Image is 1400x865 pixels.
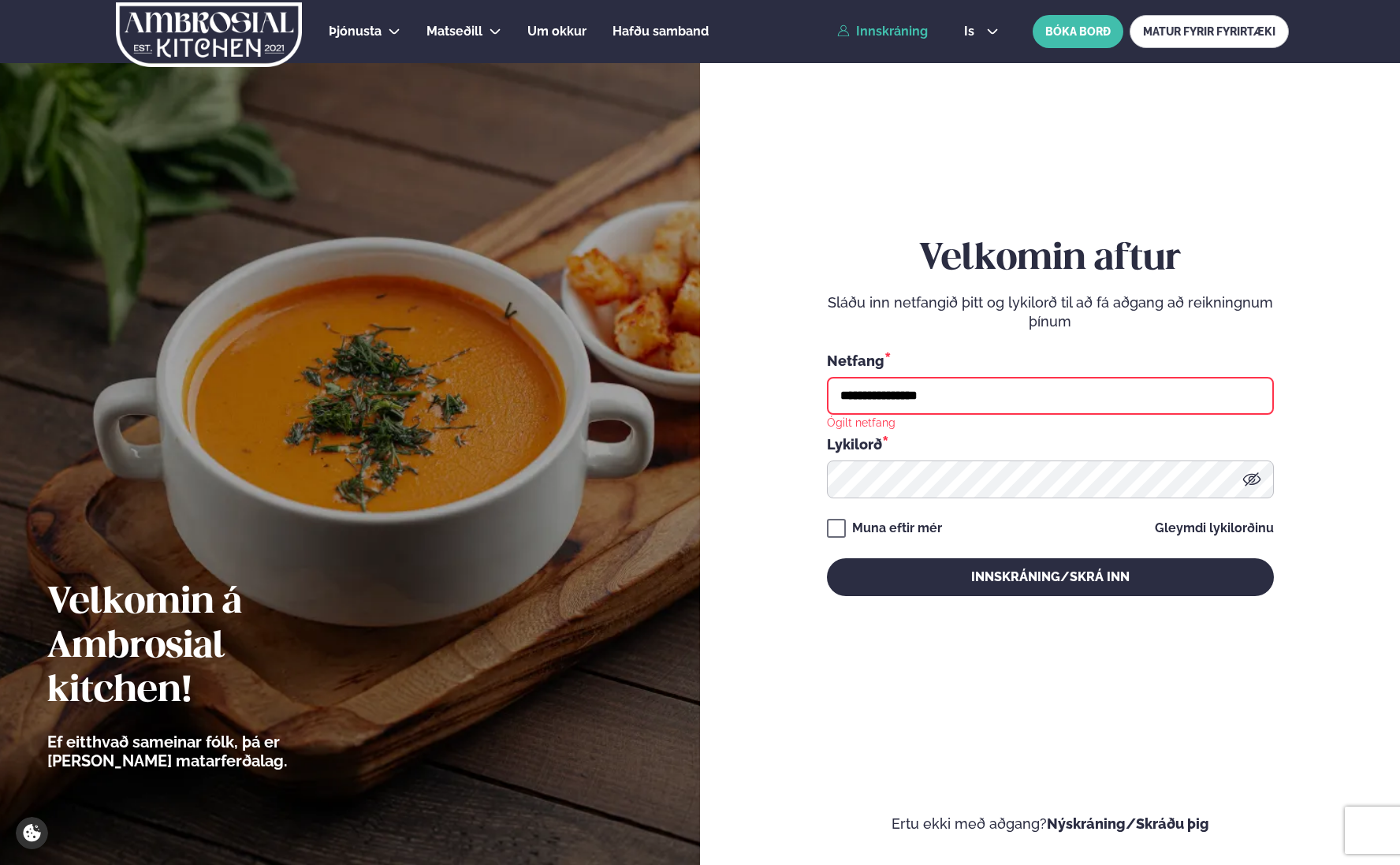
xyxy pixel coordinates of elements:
a: Hafðu samband [612,22,709,41]
button: Innskráning/Skrá inn [827,558,1274,596]
span: Hafðu samband [612,24,709,39]
a: Innskráning [837,24,928,39]
span: Þjónusta [329,24,382,39]
a: Um okkur [527,22,586,41]
div: Netfang [827,350,1274,371]
button: BÓKA BORÐ [1033,15,1123,48]
a: Cookie settings [16,817,48,849]
h2: Velkomin aftur [827,237,1274,281]
a: Nýskráning/Skráðu þig [1047,815,1209,832]
div: Lykilorð [827,434,1274,454]
div: Ógilt netfang [827,415,895,429]
a: Gleymdi lykilorðinu [1155,522,1274,535]
button: is [951,25,1011,38]
img: logo [115,2,303,67]
h2: Velkomin á Ambrosial kitchen! [47,581,374,714]
p: Ertu ekki með aðgang? [747,815,1353,833]
span: Um okkur [527,24,586,39]
span: Matseðill [426,24,482,39]
a: Þjónusta [329,22,382,41]
p: Ef eitthvað sameinar fólk, þá er [PERSON_NAME] matarferðalag. [47,733,374,770]
p: Sláðu inn netfangið þitt og lykilorð til að fá aðgang að reikningnum þínum [827,293,1274,331]
span: is [964,25,979,38]
a: MATUR FYRIR FYRIRTÆKI [1130,15,1289,48]
a: Matseðill [426,22,482,41]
